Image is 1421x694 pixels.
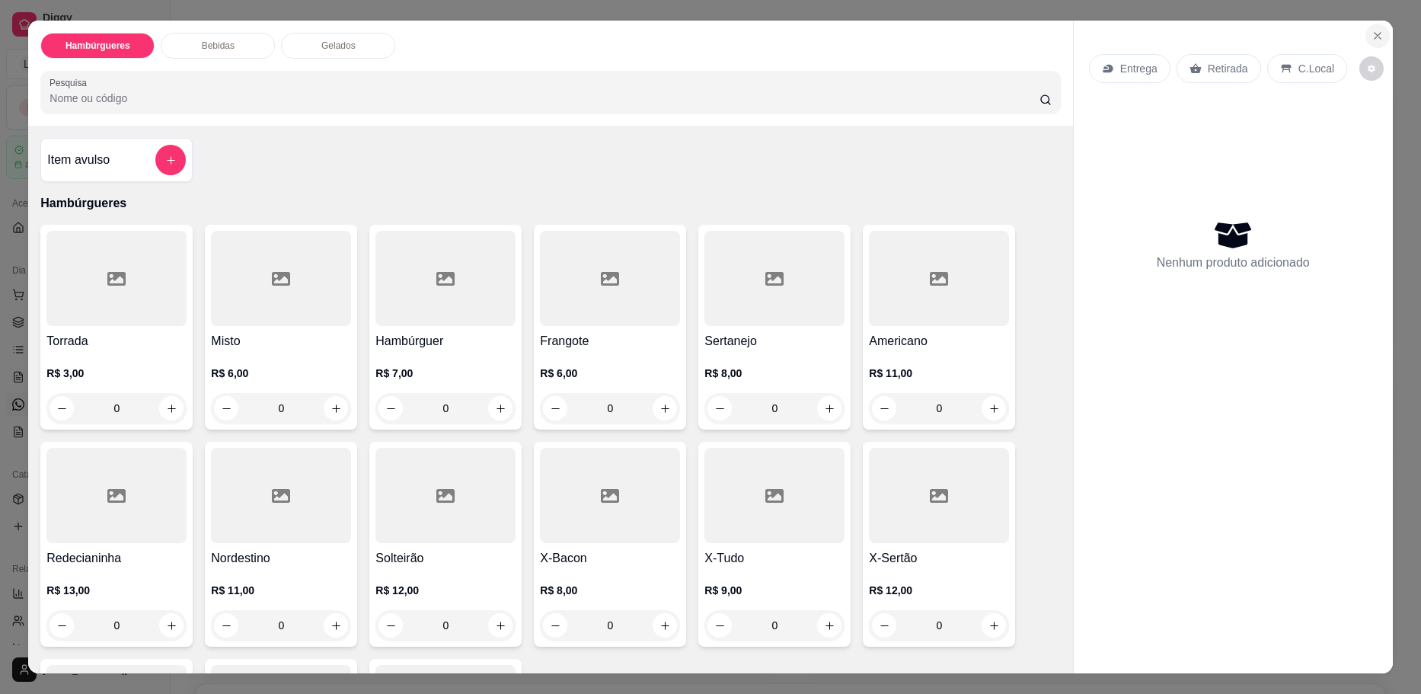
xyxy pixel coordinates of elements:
[46,332,187,350] h4: Torrada
[375,583,516,598] p: R$ 12,00
[704,332,845,350] h4: Sertanejo
[1365,24,1390,48] button: Close
[869,549,1009,568] h4: X-Sertão
[46,583,187,598] p: R$ 13,00
[49,76,92,89] label: Pesquisa
[40,194,1060,213] p: Hambúrgueres
[211,583,351,598] p: R$ 11,00
[202,40,235,52] p: Bebidas
[869,366,1009,381] p: R$ 11,00
[540,583,680,598] p: R$ 8,00
[540,332,680,350] h4: Frangote
[540,549,680,568] h4: X-Bacon
[540,366,680,381] p: R$ 6,00
[211,549,351,568] h4: Nordestino
[65,40,130,52] p: Hambúrgueres
[1359,56,1384,81] button: decrease-product-quantity
[46,366,187,381] p: R$ 3,00
[704,549,845,568] h4: X-Tudo
[375,549,516,568] h4: Solteirão
[211,332,351,350] h4: Misto
[321,40,356,52] p: Gelados
[1157,254,1310,272] p: Nenhum produto adicionado
[375,332,516,350] h4: Hambúrguer
[1208,61,1248,76] p: Retirada
[49,91,1039,106] input: Pesquisa
[1298,61,1334,76] p: C.Local
[211,366,351,381] p: R$ 6,00
[375,366,516,381] p: R$ 7,00
[869,583,1009,598] p: R$ 12,00
[704,366,845,381] p: R$ 8,00
[47,151,110,169] h4: Item avulso
[1120,61,1158,76] p: Entrega
[155,145,186,175] button: add-separate-item
[869,332,1009,350] h4: Americano
[704,583,845,598] p: R$ 9,00
[46,549,187,568] h4: Redecianinha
